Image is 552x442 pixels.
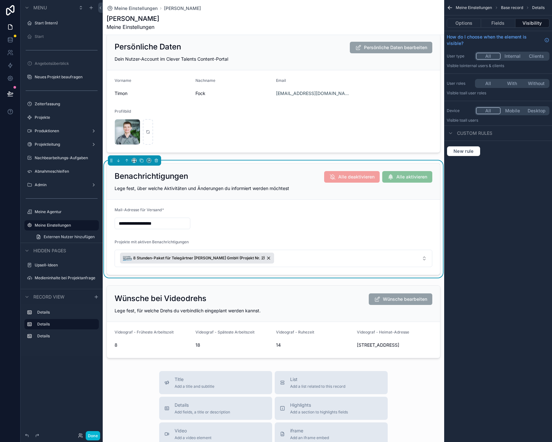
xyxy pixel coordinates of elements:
[500,80,524,87] button: With
[524,107,548,114] button: Desktop
[35,115,98,120] label: Projekte
[175,376,214,383] span: Title
[44,234,95,239] span: Externen Nutzer hinzufügen
[37,310,96,315] label: Details
[86,431,100,440] button: Done
[159,397,272,420] button: DetailsAdd fields, a title or description
[501,107,525,114] button: Mobile
[35,61,98,66] label: Angebotsüberblick
[107,14,159,23] h1: [PERSON_NAME]
[447,118,549,123] p: Visible to
[463,91,486,95] span: All user roles
[33,247,66,254] span: Hidden pages
[120,253,274,264] button: Unselect 7
[33,4,47,11] span: Menu
[107,23,159,31] span: Meine Einstellungen
[33,294,65,300] span: Record view
[457,130,492,136] span: Custom rules
[451,148,476,154] span: New rule
[115,171,188,181] h2: Benachrichtigungen
[290,428,329,434] span: iframe
[107,5,158,12] a: Meine Einstellungen
[290,402,348,408] span: Highlights
[515,19,549,28] button: Visibility
[35,34,98,39] label: Start
[35,263,98,268] label: Upsell-Ideen
[114,5,158,12] span: Meine Einstellungen
[175,402,230,408] span: Details
[290,410,348,415] span: Add a section to highlights fields
[481,19,515,28] button: Fields
[447,54,472,59] label: User type
[115,250,432,267] button: Select Button
[175,384,214,389] span: Add a title and subtitle
[21,304,103,348] div: scrollable content
[447,63,549,68] p: Visible to
[524,53,548,60] button: Clients
[447,108,472,113] label: Device
[35,275,98,281] label: Medieninhalte bei Projektanfrage
[501,53,525,60] button: Internal
[501,5,523,10] span: Base record
[447,34,542,47] span: How do I choose when the element is visible?
[35,101,98,107] label: Zeiterfassung
[290,384,345,389] span: Add a list related to this record
[115,186,289,191] span: Lege fest, über welche Aktivitäten und Änderungen du informiert werden möchtest
[37,334,96,339] label: Details
[447,146,480,156] button: New rule
[35,21,98,26] label: Start (Intern)
[476,80,500,87] button: All
[35,128,89,134] label: Produktionen
[463,63,504,68] span: Internal users & clients
[35,155,98,160] label: Nachbearbeitungs-Aufgaben
[447,19,481,28] button: Options
[476,107,501,114] button: All
[159,371,272,394] button: TitleAdd a title and subtitle
[175,428,211,434] span: Video
[115,239,189,244] span: Projekte mit aktiven Benachrichtigungen
[463,118,478,123] span: all users
[275,371,388,394] button: ListAdd a list related to this record
[275,397,388,420] button: HighlightsAdd a section to highlights fields
[175,410,230,415] span: Add fields, a title or description
[133,256,265,261] span: 8 Stunden-Paket für Telegärtner [PERSON_NAME] GmbH (Projekt Nr. 2)
[35,182,89,187] label: Admin
[456,5,492,10] span: Meine Einstellungen
[447,91,549,96] p: Visible to
[35,223,95,228] label: Meine Einstellungen
[35,169,98,174] label: Abnahmeschleifen
[115,207,162,212] span: Mail-Adresse für Versand
[37,322,94,327] label: Details
[175,435,211,440] span: Add a video element
[35,74,98,80] label: Neues Projekt beaufragen
[447,81,472,86] label: User roles
[32,232,99,242] a: Externen Nutzer hinzufügen
[532,5,545,10] span: Details
[290,376,345,383] span: List
[476,53,501,60] button: All
[524,80,548,87] button: Without
[447,34,549,47] a: How do I choose when the element is visible?
[164,5,201,12] a: [PERSON_NAME]
[35,142,89,147] label: Projektleitung
[35,209,98,214] label: Meine Agentur
[290,435,329,440] span: Add an iframe embed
